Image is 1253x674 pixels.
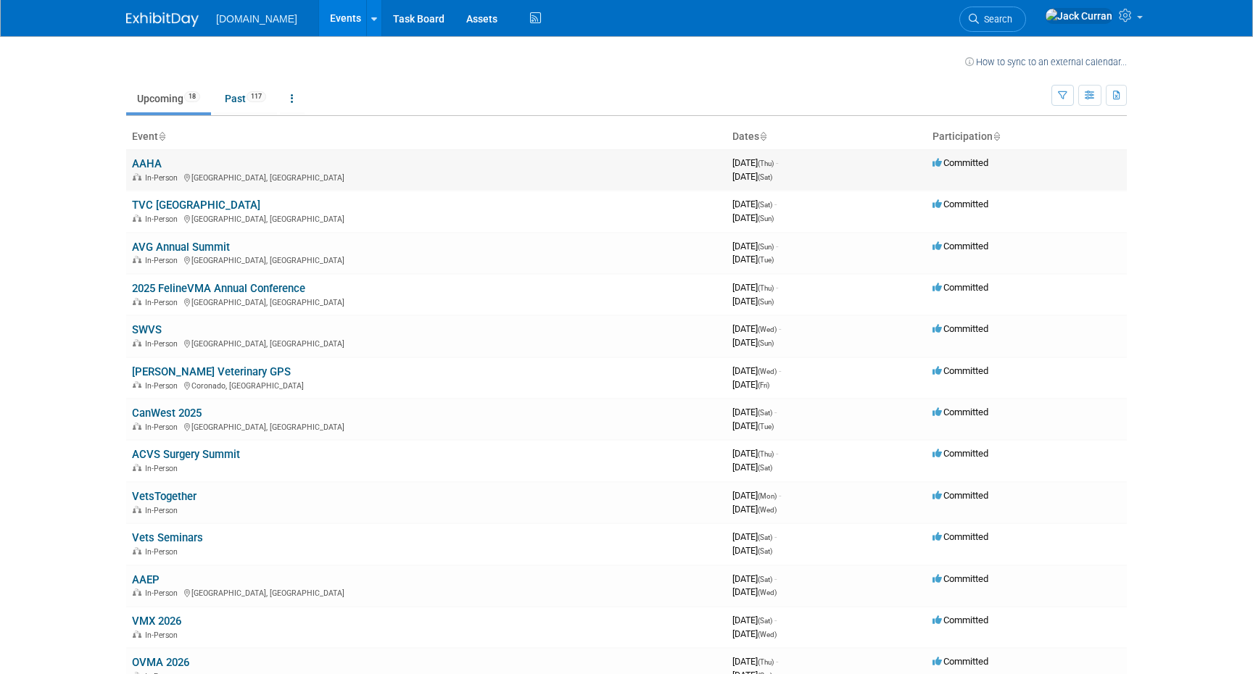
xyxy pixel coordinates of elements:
[214,85,277,112] a: Past117
[758,588,777,596] span: (Wed)
[758,339,774,347] span: (Sun)
[132,656,189,669] a: OVMA 2026
[758,450,774,458] span: (Thu)
[732,462,772,473] span: [DATE]
[758,409,772,417] span: (Sat)
[145,339,182,349] span: In-Person
[132,586,721,598] div: [GEOGRAPHIC_DATA], [GEOGRAPHIC_DATA]
[132,296,721,307] div: [GEOGRAPHIC_DATA], [GEOGRAPHIC_DATA]
[247,91,266,102] span: 117
[132,323,162,336] a: SWVS
[758,506,777,514] span: (Wed)
[732,171,772,182] span: [DATE]
[932,448,988,459] span: Committed
[932,241,988,251] span: Committed
[758,284,774,292] span: (Thu)
[758,201,772,209] span: (Sat)
[932,490,988,501] span: Committed
[776,656,778,667] span: -
[758,159,774,167] span: (Thu)
[758,464,772,472] span: (Sat)
[732,296,774,307] span: [DATE]
[732,628,777,639] span: [DATE]
[758,631,777,638] span: (Wed)
[732,282,778,293] span: [DATE]
[932,282,988,293] span: Committed
[932,365,988,376] span: Committed
[758,533,772,541] span: (Sat)
[132,254,721,265] div: [GEOGRAPHIC_DATA], [GEOGRAPHIC_DATA]
[133,381,141,388] img: In-Person Event
[774,407,777,417] span: -
[779,323,781,334] span: -
[132,199,260,212] a: TVC [GEOGRAPHIC_DATA]
[776,282,778,293] span: -
[145,381,182,391] span: In-Person
[932,531,988,542] span: Committed
[132,212,721,224] div: [GEOGRAPHIC_DATA], [GEOGRAPHIC_DATA]
[732,420,774,431] span: [DATE]
[779,490,781,501] span: -
[732,379,769,390] span: [DATE]
[1045,8,1113,24] img: Jack Curran
[932,615,988,625] span: Committed
[776,157,778,168] span: -
[758,367,777,375] span: (Wed)
[133,506,141,513] img: In-Person Event
[145,631,182,640] span: In-Person
[758,423,774,430] span: (Tue)
[774,199,777,209] span: -
[133,298,141,305] img: In-Person Event
[133,588,141,596] img: In-Person Event
[133,256,141,263] img: In-Person Event
[184,91,200,102] span: 18
[758,658,774,666] span: (Thu)
[979,14,1012,25] span: Search
[132,615,181,628] a: VMX 2026
[126,12,199,27] img: ExhibitDay
[132,573,160,586] a: AAEP
[774,573,777,584] span: -
[932,157,988,168] span: Committed
[732,199,777,209] span: [DATE]
[758,243,774,251] span: (Sun)
[132,365,291,378] a: [PERSON_NAME] Veterinary GPS
[145,215,182,224] span: In-Person
[145,588,182,598] span: In-Person
[145,256,182,265] span: In-Person
[732,337,774,348] span: [DATE]
[132,379,721,391] div: Coronado, [GEOGRAPHIC_DATA]
[732,241,778,251] span: [DATE]
[732,407,777,417] span: [DATE]
[158,130,165,142] a: Sort by Event Name
[145,506,182,515] span: In-Person
[732,490,781,501] span: [DATE]
[133,631,141,638] img: In-Person Event
[779,365,781,376] span: -
[758,325,777,333] span: (Wed)
[145,464,182,473] span: In-Person
[732,448,778,459] span: [DATE]
[132,282,305,295] a: 2025 FelineVMA Annual Conference
[959,7,1026,32] a: Search
[732,656,778,667] span: [DATE]
[758,215,774,222] span: (Sun)
[732,157,778,168] span: [DATE]
[732,254,774,265] span: [DATE]
[732,615,777,625] span: [DATE]
[759,130,766,142] a: Sort by Start Date
[774,531,777,542] span: -
[132,337,721,349] div: [GEOGRAPHIC_DATA], [GEOGRAPHIC_DATA]
[732,545,772,556] span: [DATE]
[732,504,777,515] span: [DATE]
[732,586,777,597] span: [DATE]
[732,531,777,542] span: [DATE]
[126,125,727,149] th: Event
[132,171,721,183] div: [GEOGRAPHIC_DATA], [GEOGRAPHIC_DATA]
[732,365,781,376] span: [DATE]
[932,323,988,334] span: Committed
[927,125,1127,149] th: Participation
[732,212,774,223] span: [DATE]
[132,490,197,503] a: VetsTogether
[132,241,230,254] a: AVG Annual Summit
